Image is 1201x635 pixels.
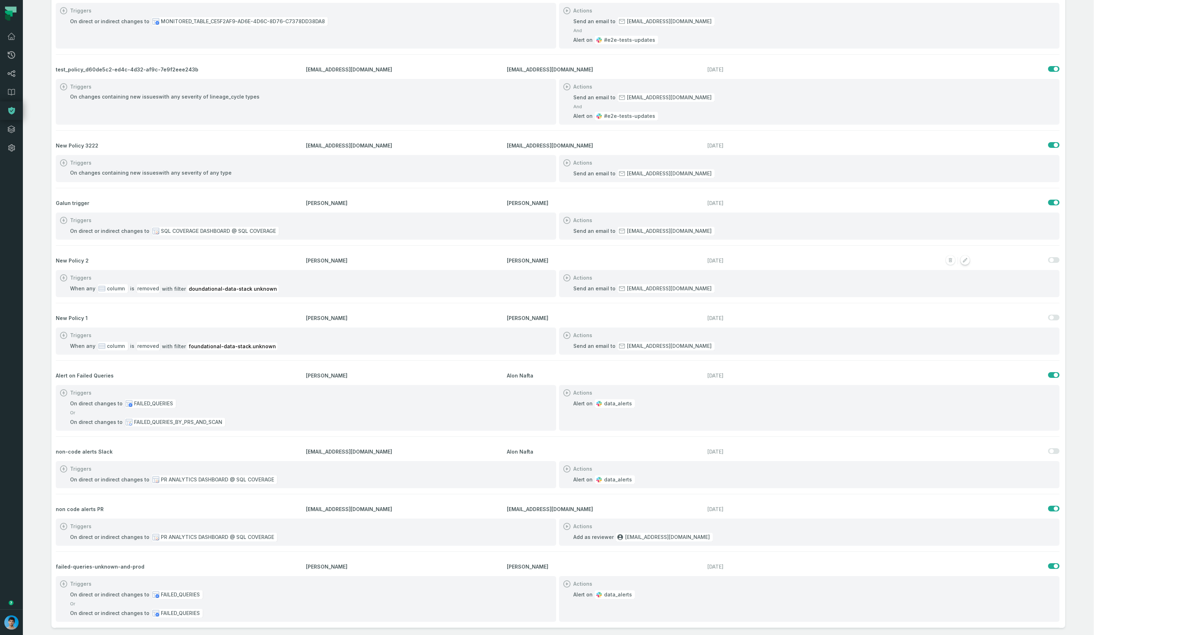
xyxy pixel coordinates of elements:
span: test_policy_d60de5c2-ed4c-4d32-af9c-7e9f2eee243b [56,66,303,73]
span: Alert on Failed Queries [56,372,303,379]
h1: Actions [573,523,592,530]
span: with [162,343,174,349]
span: Add as reviewer [573,534,614,541]
relative-time: Jul 22, 2025, 8:11 AM GMT+3 [707,66,905,73]
span: data_alerts [604,476,632,483]
span: SQL COVERAGE DASHBOARD @ SQL COVERAGE [161,227,276,235]
h1: Triggers [70,580,92,587]
span: doundational-data-stack unknown [187,285,278,292]
span: [PERSON_NAME] [306,563,504,570]
span: Alert on [573,476,593,483]
relative-time: Jan 27, 2025, 12:39 PM GMT+2 [707,200,905,207]
span: On direct changes to [70,419,123,426]
span: New Policy 2 [56,257,303,264]
span: And [573,103,1045,110]
span: [PERSON_NAME] [306,200,504,207]
span: [PERSON_NAME] [306,372,504,379]
span: [EMAIL_ADDRESS][DOMAIN_NAME] [306,448,504,455]
span: When any [70,285,95,292]
span: Alon Nafta [507,448,705,455]
span: [EMAIL_ADDRESS][DOMAIN_NAME] [306,506,504,513]
span: On direct changes to [70,400,123,407]
img: avatar of Omri Ildis [4,615,19,630]
span: [EMAIL_ADDRESS][DOMAIN_NAME] [507,506,705,513]
span: MONITORED_TABLE_CE5F2AF9-AD6E-4D6C-8D76-C7378DD38DA8 [161,18,325,25]
relative-time: Dec 30, 2024, 7:46 PM GMT+2 [707,257,905,264]
h1: Triggers [70,7,92,14]
span: Alert on [573,112,593,120]
span: [PERSON_NAME] [306,257,504,264]
span: is [130,342,134,350]
span: [PERSON_NAME] [507,200,705,207]
span: On direct or indirect changes to [70,476,149,483]
span: [EMAIL_ADDRESS][DOMAIN_NAME] [306,66,504,73]
span: [PERSON_NAME] [507,257,705,264]
h1: Actions [573,274,592,281]
h1: Actions [573,389,592,396]
h1: Actions [573,580,592,587]
span: filter [174,286,187,292]
span: [PERSON_NAME] [507,315,705,322]
h1: Actions [573,217,592,224]
span: data_alerts [604,400,632,407]
span: Or [70,600,542,607]
span: Send an email to [573,94,616,101]
h1: Triggers [70,389,92,396]
relative-time: Jan 27, 2025, 4:35 PM GMT+2 [707,142,905,149]
span: [EMAIL_ADDRESS][DOMAIN_NAME] [306,142,504,149]
div: removed [137,284,160,293]
h1: Triggers [70,217,92,224]
span: FAILED_QUERIES [134,400,173,407]
span: Send an email to [573,285,616,292]
span: New Policy 3222 [56,142,303,149]
span: #e2e-tests-updates [604,36,655,44]
span: filter [174,343,187,349]
span: [EMAIL_ADDRESS][DOMAIN_NAME] [625,534,710,541]
span: is [130,285,134,292]
span: New Policy 1 [56,315,303,322]
span: non code alerts PR [56,506,303,513]
span: Send an email to [573,170,616,177]
h1: Actions [573,159,592,166]
h1: Actions [573,7,592,14]
span: Alon Nafta [507,372,705,379]
span: On direct or indirect changes to [70,227,149,235]
span: When any [70,342,95,350]
span: And [573,27,1045,34]
span: #e2e-tests-updates [604,112,655,120]
span: Alert on [573,591,593,598]
div: On changes containing new issues with any severity of lineage_cycle types [70,93,260,100]
span: Galun trigger [56,200,303,207]
div: column [98,342,128,350]
span: Alert on [573,400,593,407]
span: FAILED_QUERIES [161,591,200,598]
span: FAILED_QUERIES [161,610,200,617]
span: [PERSON_NAME] [507,563,705,570]
span: [EMAIL_ADDRESS][DOMAIN_NAME] [507,142,705,149]
span: PR ANALYTICS DASHBOARD @ SQL COVERAGE [161,476,274,483]
h1: Triggers [70,274,92,281]
span: [EMAIL_ADDRESS][DOMAIN_NAME] [627,227,712,235]
h1: Triggers [70,523,92,530]
div: Tooltip anchor [8,600,14,606]
span: [EMAIL_ADDRESS][DOMAIN_NAME] [627,94,712,101]
span: with [162,286,174,292]
span: foundational-data-stack.unknown [187,342,277,350]
h1: Triggers [70,332,92,339]
span: [EMAIL_ADDRESS][DOMAIN_NAME] [627,18,712,25]
span: PR ANALYTICS DASHBOARD @ SQL COVERAGE [161,534,274,541]
h1: Actions [573,332,592,339]
span: Send an email to [573,18,616,25]
span: On direct or indirect changes to [70,610,149,617]
relative-time: Dec 30, 2024, 7:46 PM GMT+2 [707,315,905,322]
h1: Triggers [70,83,92,90]
h1: Actions [573,83,592,90]
span: FAILED_QUERIES_BY_PRS_AND_SCAN [134,419,222,426]
h1: Actions [573,465,592,472]
h1: Triggers [70,159,92,166]
relative-time: Mar 1, 2024, 11:41 PM GMT+2 [707,372,905,379]
span: [EMAIL_ADDRESS][DOMAIN_NAME] [627,342,712,350]
div: column [98,284,128,293]
span: On direct or indirect changes to [70,534,149,541]
span: failed-queries-unknown-and-prod [56,563,303,570]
